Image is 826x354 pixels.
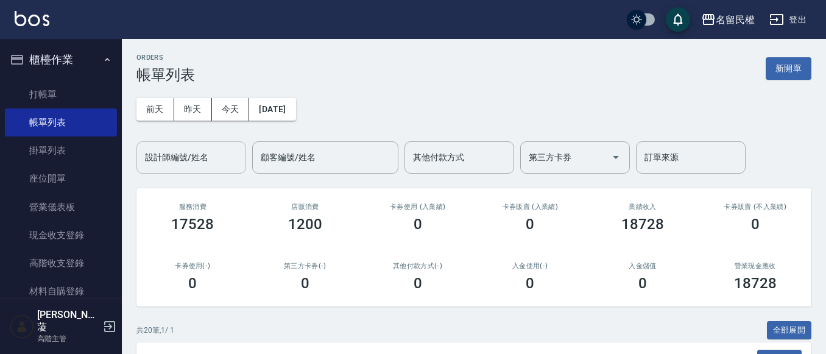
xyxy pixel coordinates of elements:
h2: 其他付款方式(-) [376,262,459,270]
button: 今天 [212,98,250,121]
h3: 18728 [621,216,664,233]
button: 櫃檯作業 [5,44,117,76]
a: 帳單列表 [5,108,117,136]
h3: 0 [414,275,422,292]
a: 新開單 [766,62,811,74]
button: 新開單 [766,57,811,80]
button: 前天 [136,98,174,121]
button: Open [606,147,626,167]
h2: 入金儲值 [601,262,685,270]
h2: 業績收入 [601,203,685,211]
h3: 0 [526,275,534,292]
h2: 店販消費 [264,203,347,211]
h2: 營業現金應收 [713,262,797,270]
a: 座位開單 [5,165,117,193]
p: 共 20 筆, 1 / 1 [136,325,174,336]
h2: 卡券使用 (入業績) [376,203,459,211]
h2: 卡券販賣 (不入業績) [713,203,797,211]
h2: ORDERS [136,54,195,62]
h2: 入金使用(-) [489,262,572,270]
button: save [666,7,690,32]
a: 材料自購登錄 [5,277,117,305]
button: [DATE] [249,98,295,121]
a: 高階收支登錄 [5,249,117,277]
button: 昨天 [174,98,212,121]
h3: 帳單列表 [136,66,195,83]
img: Logo [15,11,49,26]
a: 打帳單 [5,80,117,108]
button: 全部展開 [767,321,812,340]
h3: 0 [638,275,647,292]
h2: 卡券使用(-) [151,262,235,270]
button: 登出 [764,9,811,31]
h3: 1200 [288,216,322,233]
h3: 0 [188,275,197,292]
h2: 卡券販賣 (入業績) [489,203,572,211]
h3: 18728 [734,275,777,292]
h5: [PERSON_NAME]蓤 [37,309,99,333]
h3: 17528 [171,216,214,233]
h3: 0 [414,216,422,233]
a: 掛單列表 [5,136,117,165]
img: Person [10,314,34,339]
div: 名留民權 [716,12,755,27]
a: 現金收支登錄 [5,221,117,249]
h3: 0 [526,216,534,233]
a: 營業儀表板 [5,193,117,221]
h3: 0 [751,216,760,233]
button: 名留民權 [696,7,760,32]
h3: 服務消費 [151,203,235,211]
p: 高階主管 [37,333,99,344]
h3: 0 [301,275,309,292]
h2: 第三方卡券(-) [264,262,347,270]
